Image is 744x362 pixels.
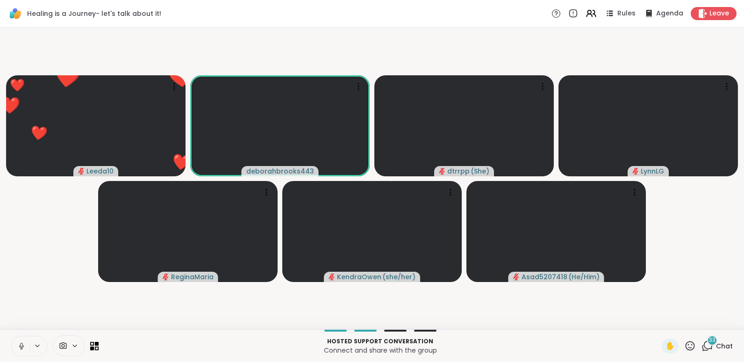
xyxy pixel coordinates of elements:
p: Hosted support conversation [104,337,656,346]
span: LynnLG [641,167,664,176]
span: audio-muted [78,168,85,174]
span: ReginaMaria [171,272,214,282]
button: ❤️ [23,118,54,149]
p: Connect and share with the group [104,346,656,355]
span: audio-muted [632,168,639,174]
span: Asad5207418 [522,272,567,282]
span: audio-muted [439,168,445,174]
span: Healing is a Journey- let's talk about it! [27,9,161,18]
span: audio-muted [513,274,520,280]
span: audio-muted [329,274,335,280]
span: ( she/her ) [382,272,415,282]
button: ❤️ [165,145,198,179]
span: Rules [617,9,636,18]
span: Agenda [656,9,683,18]
span: Leeda10 [86,167,114,176]
img: ShareWell Logomark [7,6,23,22]
span: ( He/Him ) [568,272,600,282]
span: deborahbrooks443 [246,167,314,176]
span: ✋ [665,340,675,352]
span: audio-muted [163,274,169,280]
div: ❤️ [10,76,25,94]
span: 33 [709,336,715,344]
span: Leave [709,9,729,18]
span: dtrrpp [447,167,470,176]
span: ( She ) [471,167,489,176]
span: Chat [716,341,733,351]
button: ❤️ [158,53,205,100]
span: KendraOwen [337,272,381,282]
button: ❤️ [43,53,91,101]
